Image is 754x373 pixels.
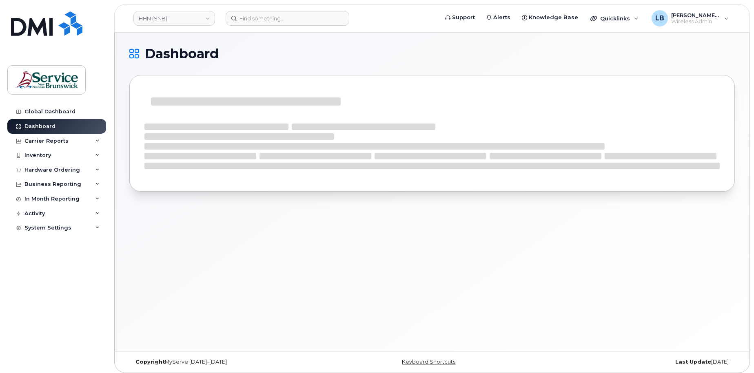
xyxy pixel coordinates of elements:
[675,359,711,365] strong: Last Update
[145,48,219,60] span: Dashboard
[129,359,331,365] div: MyServe [DATE]–[DATE]
[135,359,165,365] strong: Copyright
[402,359,455,365] a: Keyboard Shortcuts
[533,359,735,365] div: [DATE]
